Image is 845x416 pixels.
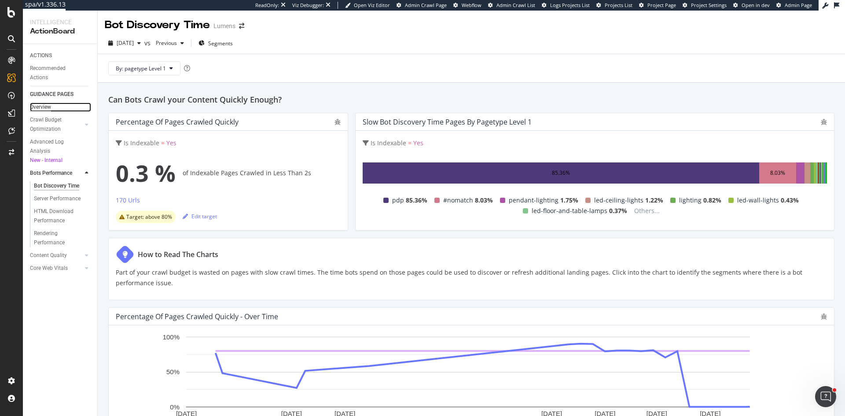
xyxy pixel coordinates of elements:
span: Admin Crawl List [496,2,535,8]
div: Bot Discovery Time [105,18,210,33]
a: Open Viz Editor [345,2,390,9]
span: Admin Crawl Page [405,2,447,8]
div: Viz Debugger: [292,2,324,9]
button: Previous [152,36,187,50]
div: Intelligence [30,18,90,26]
a: Server Performance [34,194,91,203]
div: Content Quality [30,251,67,260]
span: 85.36% [406,195,427,206]
div: bug [334,119,341,125]
a: GUIDANCE PAGES [30,90,91,99]
button: [DATE] [105,36,144,50]
span: By: pagetype Level 1 [116,65,166,72]
span: Logs Projects List [550,2,590,8]
div: New - Internal [30,156,83,165]
div: Overview [30,103,51,112]
div: bug [821,119,827,125]
a: Admin Crawl List [488,2,535,9]
span: = [161,139,165,147]
a: Projects List [596,2,632,9]
div: Recommended Actions [30,64,83,82]
a: Admin Crawl Page [397,2,447,9]
span: Open in dev [742,2,770,8]
span: 8.03% [475,195,493,206]
div: Crawl Budget Optimization [30,115,76,134]
div: Lumens [213,22,235,30]
span: Others... [631,206,663,216]
div: ReadOnly: [255,2,279,9]
a: Core Web Vitals [30,264,82,273]
a: Bot Discovery Time [34,181,91,191]
span: = [408,139,411,147]
a: Rendering Performance [34,229,91,247]
span: Is Indexable [371,139,406,147]
span: pendant-lighting [509,195,558,206]
a: Project Page [639,2,676,9]
span: 0.37% [609,206,627,216]
span: Target: above 80% [126,214,172,220]
div: Percentage of Pages Crawled Quickly [116,118,239,126]
div: arrow-right-arrow-left [239,23,244,29]
div: ActionBoard [30,26,90,37]
a: Open in dev [733,2,770,9]
a: Webflow [453,2,481,9]
span: 1.22% [645,195,663,206]
div: 85.36% [552,168,570,178]
div: GUIDANCE PAGES [30,90,73,99]
div: Bot Discovery Time [34,181,79,191]
a: Crawl Budget Optimization [30,115,82,134]
a: Content Quality [30,251,82,260]
span: led-wall-lights [737,195,779,206]
span: Projects List [605,2,632,8]
div: 170 Urls [116,196,140,205]
span: lighting [679,195,702,206]
span: Open Viz Editor [354,2,390,8]
button: 170 Urls [116,195,140,209]
div: Server Performance [34,194,81,203]
div: HTML Download Performance [34,207,85,225]
text: 50% [166,368,180,376]
div: Bots Performance [30,169,72,178]
div: bug [821,313,827,320]
span: 0.43% [781,195,799,206]
a: Advanced Log AnalysisNew - Internal [30,137,91,165]
div: Core Web Vitals [30,264,68,273]
h2: Can Bots Crawl your Content Quickly Enough? [108,93,834,106]
span: pdp [392,195,404,206]
span: Webflow [462,2,481,8]
span: Admin Page [785,2,812,8]
iframe: Intercom live chat [815,386,836,407]
span: led-floor-and-table-lamps [532,206,607,216]
div: of Indexable Pages Crawled in Less Than 2s [116,155,341,191]
div: Slow Bot Discovery Time Pages by pagetype Level 1 [363,118,532,126]
div: 8.03% [770,168,785,178]
span: vs [144,39,152,48]
div: Rendering Performance [34,229,83,247]
a: Bots Performance [30,169,82,178]
span: Yes [166,139,176,147]
text: 100% [163,333,180,341]
div: How to Read The Charts [138,249,218,260]
span: Is Indexable [124,139,159,147]
text: 0% [170,403,180,411]
span: 0.82% [703,195,721,206]
div: Percentage of Pages Crawled Quickly - Over Time [116,312,278,321]
span: led-ceiling-lights [594,195,643,206]
a: Admin Page [776,2,812,9]
a: HTML Download Performance [34,207,91,225]
div: warning label [116,211,176,223]
a: Overview [30,103,91,112]
div: Advanced Log Analysis [30,137,83,165]
span: Project Settings [691,2,727,8]
button: Segments [195,36,236,50]
span: #nomatch [443,195,473,206]
span: 1.75% [560,195,578,206]
span: Project Page [647,2,676,8]
a: Recommended Actions [30,64,91,82]
span: Previous [152,39,177,47]
div: ACTIONS [30,51,52,60]
p: Part of your crawl budget is wasted on pages with slow crawl times. The time bots spend on those ... [116,267,827,288]
span: 2025 Aug. 24th [117,39,134,47]
span: Yes [413,139,423,147]
span: 0.3 % [116,155,176,191]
